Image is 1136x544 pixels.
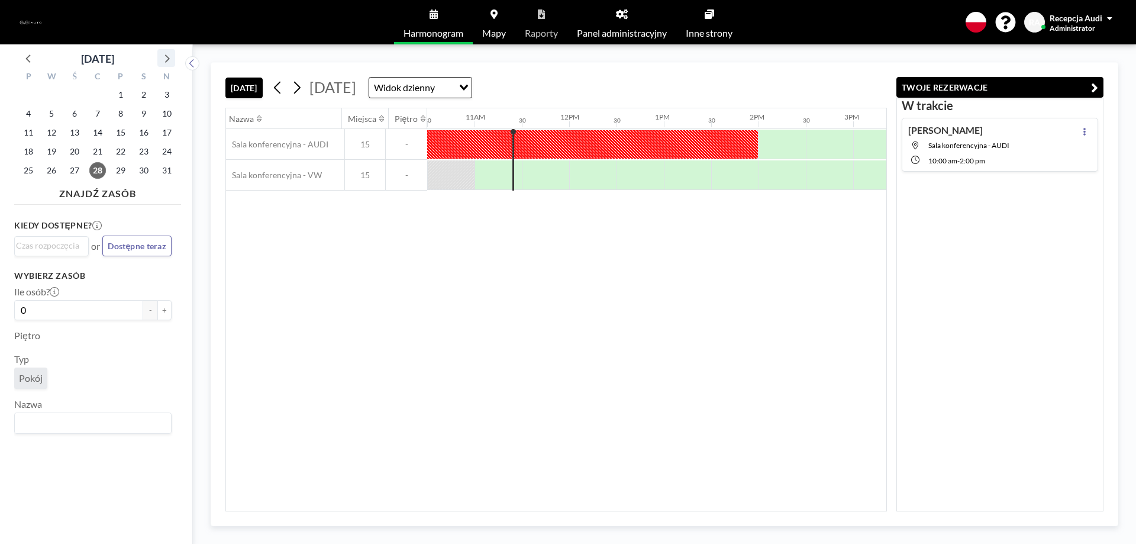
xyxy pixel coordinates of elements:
span: 15 [345,170,385,181]
div: Nazwa [229,114,254,124]
span: sobota, 23 sierpnia 2025 [135,143,152,160]
div: Ś [63,70,86,85]
div: 30 [614,117,621,124]
input: Search for option [16,416,164,431]
span: środa, 27 sierpnia 2025 [66,162,83,179]
span: or [91,240,100,252]
span: niedziela, 10 sierpnia 2025 [159,105,175,122]
span: Sala konferencyjna - AUDI [226,139,328,150]
div: Search for option [369,78,472,98]
span: Administrator [1050,24,1095,33]
label: Typ [14,353,29,365]
span: wtorek, 19 sierpnia 2025 [43,143,60,160]
span: Recepcja Audi [1050,13,1102,23]
div: 30 [708,117,715,124]
span: 10:00 AM [928,156,957,165]
span: niedziela, 24 sierpnia 2025 [159,143,175,160]
div: S [132,70,155,85]
span: niedziela, 3 sierpnia 2025 [159,86,175,103]
div: N [155,70,178,85]
div: 30 [803,117,810,124]
span: sobota, 30 sierpnia 2025 [135,162,152,179]
button: + [157,300,172,320]
span: poniedziałek, 25 sierpnia 2025 [20,162,37,179]
span: piątek, 22 sierpnia 2025 [112,143,129,160]
button: TWOJE REZERWACJE [896,77,1103,98]
div: P [109,70,132,85]
span: czwartek, 7 sierpnia 2025 [89,105,106,122]
span: środa, 20 sierpnia 2025 [66,143,83,160]
input: Search for option [438,80,452,95]
span: [DATE] [309,78,356,96]
span: sobota, 2 sierpnia 2025 [135,86,152,103]
div: Search for option [15,413,171,433]
span: Mapy [482,28,506,38]
span: Widok dzienny [372,80,437,95]
span: 15 [345,139,385,150]
span: niedziela, 31 sierpnia 2025 [159,162,175,179]
div: 30 [519,117,526,124]
label: Piętro [14,330,40,342]
img: organization-logo [19,11,43,34]
span: RA [1029,17,1040,28]
span: piątek, 15 sierpnia 2025 [112,124,129,141]
span: sobota, 9 sierpnia 2025 [135,105,152,122]
h3: W trakcie [902,98,1098,113]
h4: [PERSON_NAME] [908,124,983,136]
span: wtorek, 12 sierpnia 2025 [43,124,60,141]
span: poniedziałek, 4 sierpnia 2025 [20,105,37,122]
span: - [386,170,427,181]
span: środa, 13 sierpnia 2025 [66,124,83,141]
span: czwartek, 14 sierpnia 2025 [89,124,106,141]
button: - [143,300,157,320]
div: 2PM [750,112,764,121]
div: C [86,70,109,85]
label: Ile osób? [14,286,59,298]
span: Panel administracyjny [577,28,667,38]
span: poniedziałek, 18 sierpnia 2025 [20,143,37,160]
span: czwartek, 28 sierpnia 2025 [89,162,106,179]
span: wtorek, 5 sierpnia 2025 [43,105,60,122]
span: - [957,156,960,165]
span: Harmonogram [404,28,463,38]
div: [DATE] [81,50,114,67]
h4: ZNAJDŹ ZASÓB [14,183,181,199]
div: 3PM [844,112,859,121]
div: Piętro [395,114,418,124]
button: Dostępne teraz [102,236,172,256]
input: Search for option [16,239,82,252]
div: Miejsca [348,114,376,124]
span: 2:00 PM [960,156,985,165]
div: 12PM [560,112,579,121]
span: piątek, 1 sierpnia 2025 [112,86,129,103]
span: środa, 6 sierpnia 2025 [66,105,83,122]
div: 1PM [655,112,670,121]
div: Search for option [15,237,88,255]
span: piątek, 8 sierpnia 2025 [112,105,129,122]
span: niedziela, 17 sierpnia 2025 [159,124,175,141]
span: Dostępne teraz [108,241,166,251]
span: Sala konferencyjna - AUDI [928,141,1009,150]
div: W [40,70,63,85]
span: poniedziałek, 11 sierpnia 2025 [20,124,37,141]
span: sobota, 16 sierpnia 2025 [135,124,152,141]
span: piątek, 29 sierpnia 2025 [112,162,129,179]
div: 11AM [466,112,485,121]
span: czwartek, 21 sierpnia 2025 [89,143,106,160]
span: - [386,139,427,150]
span: Raporty [525,28,558,38]
span: Inne strony [686,28,732,38]
label: Nazwa [14,398,42,410]
div: P [17,70,40,85]
span: Sala konferencyjna - VW [226,170,322,181]
button: [DATE] [225,78,263,98]
span: Pokój [19,372,43,384]
h3: Wybierz zasób [14,271,172,281]
span: wtorek, 26 sierpnia 2025 [43,162,60,179]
